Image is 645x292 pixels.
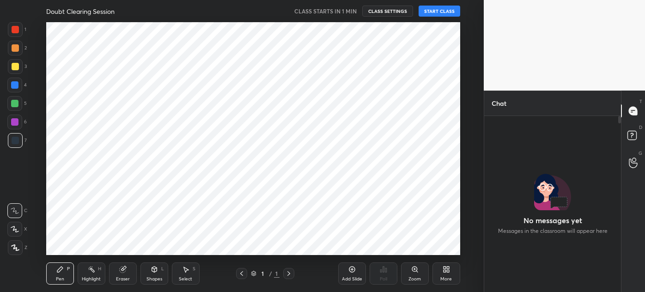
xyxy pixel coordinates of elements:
div: 2 [8,41,27,55]
h4: Doubt Clearing Session [46,7,115,16]
div: S [193,267,195,271]
div: 1 [274,269,280,278]
div: Select [179,277,192,281]
p: T [639,98,642,105]
div: 3 [8,59,27,74]
div: Highlight [82,277,101,281]
div: X [7,222,27,237]
div: Zoom [408,277,421,281]
div: P [67,267,70,271]
div: 5 [7,96,27,111]
div: / [269,271,272,276]
div: Z [8,240,27,255]
p: Chat [484,91,514,116]
button: CLASS SETTINGS [362,6,413,17]
div: 7 [8,133,27,148]
div: 6 [7,115,27,129]
div: More [440,277,452,281]
div: 1 [258,271,268,276]
h5: CLASS STARTS IN 1 MIN [294,7,357,15]
div: L [161,267,164,271]
button: START CLASS [419,6,460,17]
div: Pen [56,277,64,281]
div: H [98,267,101,271]
div: Eraser [116,277,130,281]
p: G [639,150,642,157]
div: Shapes [146,277,162,281]
div: 4 [7,78,27,92]
p: D [639,124,642,131]
div: Add Slide [342,277,362,281]
div: C [7,203,27,218]
div: 1 [8,22,26,37]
